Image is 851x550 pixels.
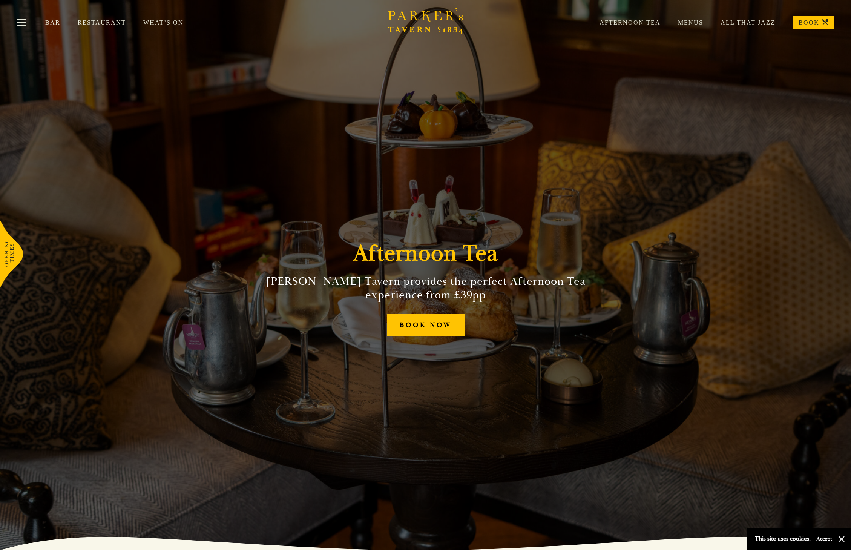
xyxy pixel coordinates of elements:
button: Accept [816,535,832,542]
p: This site uses cookies. [755,533,811,544]
h1: Afternoon Tea [353,240,498,267]
button: Close and accept [838,535,845,543]
a: BOOK NOW [387,314,465,337]
h2: [PERSON_NAME] Tavern provides the perfect Afternoon Tea experience from £39pp [254,275,598,302]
